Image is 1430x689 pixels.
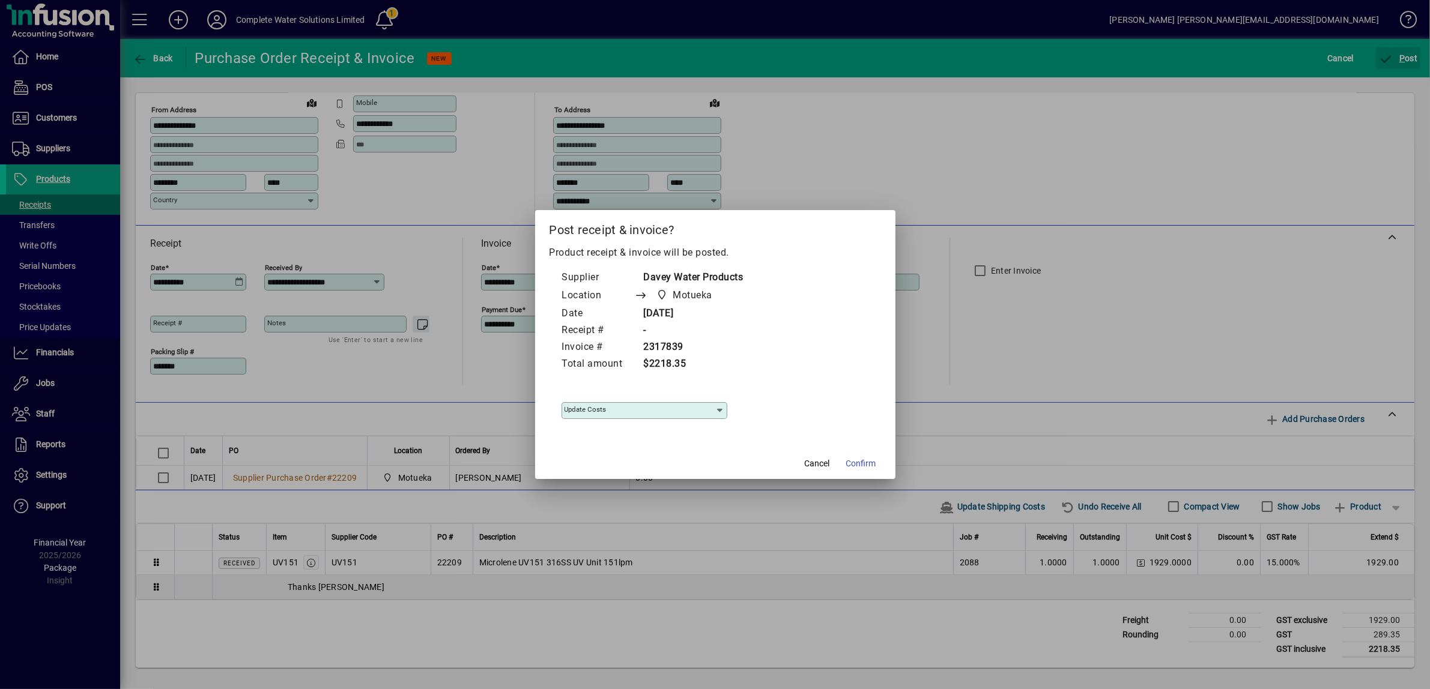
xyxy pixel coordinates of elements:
td: Total amount [562,356,635,373]
td: [DATE] [635,305,744,322]
td: Supplier [562,269,635,286]
button: Cancel [798,453,837,474]
mat-label: Update costs [565,405,607,414]
p: Product receipt & invoice will be posted. [550,245,881,260]
td: Receipt # [562,322,635,339]
td: $2218.35 [635,356,744,373]
td: - [635,322,744,339]
td: Date [562,305,635,322]
span: Motueka [673,288,713,302]
td: 2317839 [635,339,744,356]
button: Confirm [841,453,881,474]
td: Location [562,286,635,305]
span: Cancel [805,457,830,470]
span: Confirm [846,457,876,470]
span: Motueka [653,287,718,304]
h2: Post receipt & invoice? [535,210,895,245]
td: Davey Water Products [635,269,744,286]
td: Invoice # [562,339,635,356]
